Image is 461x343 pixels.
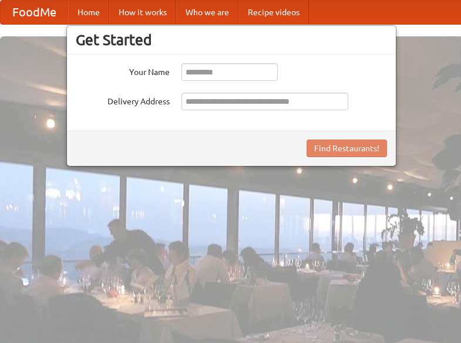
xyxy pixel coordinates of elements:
[76,31,387,49] h3: Get Started
[109,1,176,24] a: How it works
[76,63,170,78] label: Your Name
[1,1,68,24] a: FoodMe
[68,1,109,24] a: Home
[176,1,238,24] a: Who we are
[307,140,387,157] button: Find Restaurants!
[76,93,170,107] label: Delivery Address
[238,1,309,24] a: Recipe videos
